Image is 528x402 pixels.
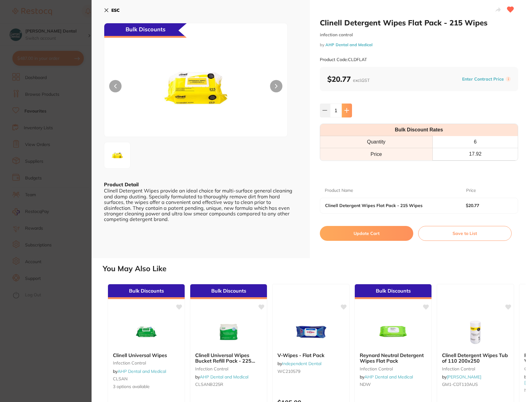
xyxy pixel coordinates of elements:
[291,316,331,347] img: V-Wipes - Flat Pack
[208,316,249,347] img: Clinell Universal Wipes Bucket Refill Pack - 225 Wipes
[126,316,166,347] img: Clinell Universal Wipes
[442,374,481,380] span: by
[360,374,413,380] span: by
[355,284,431,299] div: Bulk Discounts
[320,148,433,160] td: Price
[277,361,321,366] span: by
[282,361,321,366] a: Independent Dental
[433,136,518,148] th: 6
[447,374,481,380] a: [PERSON_NAME]
[320,226,413,241] button: Update Cart
[320,136,433,148] th: Quantity
[360,352,427,364] b: Reynard Neutral Detergent Wipes Flat Pack
[141,39,251,137] img: LWpwZy01OTczMA
[325,42,372,47] a: AHP Dental and Medical
[104,188,298,222] div: Clinell Detergent Wipes provide an ideal choice for multi-surface general cleaning and damp dusti...
[442,382,509,387] small: GM1-CDT110AUS
[113,384,180,390] span: 3 options available
[113,352,180,358] b: Clinell Universal Wipes
[320,32,518,38] small: infection control
[320,42,518,47] small: by
[190,284,267,299] div: Bulk Discounts
[353,77,370,83] span: excl. GST
[325,188,353,194] p: Product Name
[360,382,427,387] small: NDW
[373,316,413,347] img: Reynard Neutral Detergent Wipes Flat Pack
[118,369,166,374] a: AHP Dental and Medical
[360,366,427,371] small: infection control
[104,181,139,188] b: Product Detail
[433,148,518,160] th: 17.92
[113,369,166,374] span: by
[327,74,370,84] b: $20.77
[195,352,262,364] b: Clinell Universal Wipes Bucket Refill Pack - 225 Wipes
[320,124,518,136] th: Bulk Discount Rates
[195,382,262,387] small: CLSANB225R
[195,374,248,380] span: by
[104,5,120,15] button: ESC
[418,226,512,241] button: Save to List
[106,144,128,166] img: LWpwZy01OTczMA
[103,264,526,273] h2: You May Also Like
[104,23,187,38] div: Bulk Discounts
[460,76,506,82] button: Enter Contract Price
[113,360,180,365] small: infection control
[466,203,508,208] b: $20.77
[320,57,367,62] small: Product Code: CLDFLAT
[320,18,518,27] h2: Clinell Detergent Wipes Flat Pack - 215 Wipes
[111,7,120,13] b: ESC
[442,352,509,364] b: Clinell Detergent Wipes Tub of 110 200x250
[195,366,262,371] small: infection control
[442,366,509,371] small: infection control
[113,376,180,381] small: CLSAN
[364,374,413,380] a: AHP Dental and Medical
[200,374,248,380] a: AHP Dental and Medical
[506,77,511,82] label: i
[325,203,452,208] b: Clinell Detergent Wipes Flat Pack - 215 Wipes
[277,352,344,358] b: V-Wipes - Flat Pack
[455,316,496,347] img: Clinell Detergent Wipes Tub of 110 200x250
[277,369,344,374] small: WC210579
[108,284,185,299] div: Bulk Discounts
[466,188,476,194] p: Price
